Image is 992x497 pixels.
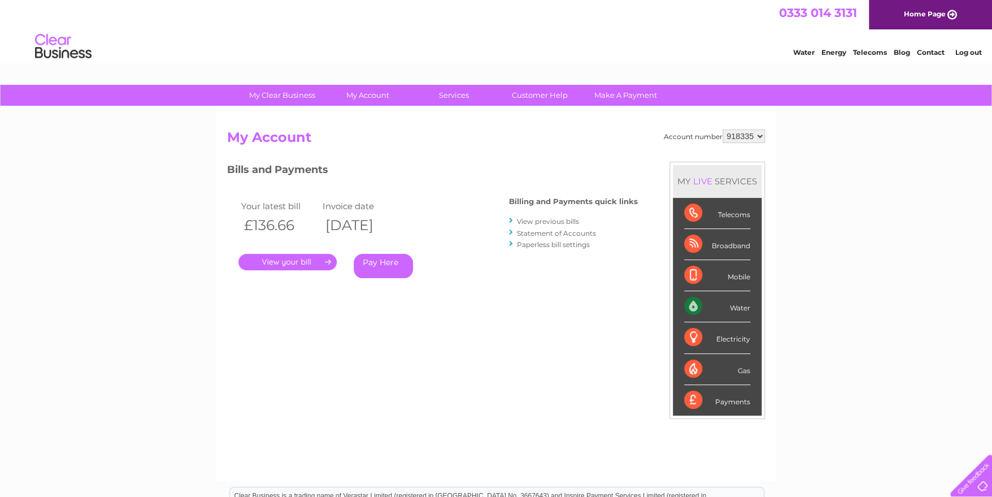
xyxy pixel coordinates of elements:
[684,229,750,260] div: Broadband
[227,129,765,151] h2: My Account
[227,162,638,181] h3: Bills and Payments
[664,129,765,143] div: Account number
[691,176,715,187] div: LIVE
[579,85,672,106] a: Make A Payment
[238,198,320,214] td: Your latest bill
[917,48,945,57] a: Contact
[684,322,750,353] div: Electricity
[320,214,401,237] th: [DATE]
[779,6,857,20] a: 0333 014 3131
[684,354,750,385] div: Gas
[321,85,415,106] a: My Account
[34,29,92,64] img: logo.png
[230,6,764,55] div: Clear Business is a trading name of Verastar Limited (registered in [GEOGRAPHIC_DATA] No. 3667643...
[236,85,329,106] a: My Clear Business
[793,48,815,57] a: Water
[238,254,337,270] a: .
[684,198,750,229] div: Telecoms
[955,48,981,57] a: Log out
[517,217,579,226] a: View previous bills
[894,48,910,57] a: Blog
[493,85,586,106] a: Customer Help
[354,254,413,278] a: Pay Here
[509,197,638,206] h4: Billing and Payments quick links
[821,48,846,57] a: Energy
[238,214,320,237] th: £136.66
[853,48,887,57] a: Telecoms
[320,198,401,214] td: Invoice date
[517,240,590,249] a: Paperless bill settings
[517,229,596,237] a: Statement of Accounts
[684,385,750,416] div: Payments
[407,85,501,106] a: Services
[684,260,750,291] div: Mobile
[673,165,762,197] div: MY SERVICES
[684,291,750,322] div: Water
